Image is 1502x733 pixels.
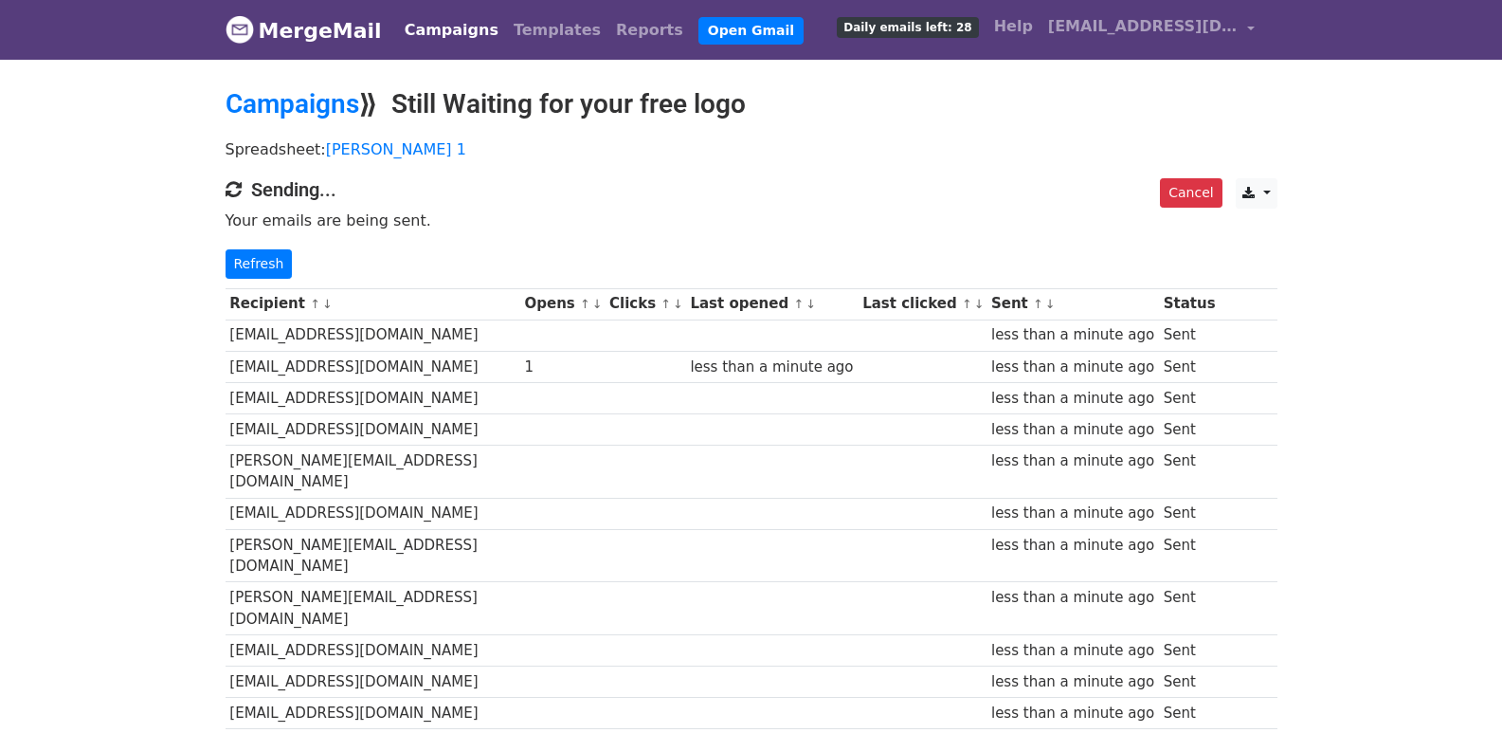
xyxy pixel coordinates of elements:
td: [EMAIL_ADDRESS][DOMAIN_NAME] [226,320,520,351]
a: ↓ [592,297,603,311]
div: less than a minute ago [991,324,1154,346]
td: [EMAIL_ADDRESS][DOMAIN_NAME] [226,413,520,445]
th: Last opened [686,288,859,320]
a: Campaigns [397,11,506,49]
td: Sent [1159,634,1220,666]
a: ↓ [974,297,985,311]
a: Campaigns [226,88,359,119]
td: Sent [1159,446,1220,499]
td: [PERSON_NAME][EMAIL_ADDRESS][DOMAIN_NAME] [226,582,520,635]
td: [PERSON_NAME][EMAIL_ADDRESS][DOMAIN_NAME] [226,446,520,499]
a: ↑ [793,297,804,311]
a: [EMAIL_ADDRESS][DOMAIN_NAME] [1041,8,1262,52]
div: less than a minute ago [991,703,1154,724]
th: Sent [986,288,1159,320]
span: Daily emails left: 28 [837,17,978,38]
a: ↑ [310,297,320,311]
th: Last clicked [858,288,986,320]
div: less than a minute ago [991,357,1154,378]
td: [EMAIL_ADDRESS][DOMAIN_NAME] [226,698,520,729]
a: ↓ [673,297,683,311]
div: less than a minute ago [991,640,1154,662]
img: MergeMail logo [226,15,254,44]
a: Daily emails left: 28 [829,8,986,46]
div: less than a minute ago [991,535,1154,557]
div: less than a minute ago [991,450,1154,472]
h4: Sending... [226,178,1277,201]
th: Recipient [226,288,520,320]
div: less than a minute ago [991,671,1154,693]
a: [PERSON_NAME] 1 [326,140,466,158]
td: [EMAIL_ADDRESS][DOMAIN_NAME] [226,382,520,413]
td: Sent [1159,320,1220,351]
p: Your emails are being sent. [226,211,1277,230]
td: [PERSON_NAME][EMAIL_ADDRESS][DOMAIN_NAME] [226,529,520,582]
a: Reports [608,11,691,49]
div: less than a minute ago [991,388,1154,410]
p: Spreadsheet: [226,139,1277,159]
th: Status [1159,288,1220,320]
td: Sent [1159,667,1220,698]
a: Templates [506,11,608,49]
div: less than a minute ago [690,357,853,378]
a: Refresh [226,249,293,279]
span: [EMAIL_ADDRESS][DOMAIN_NAME] [1048,15,1238,38]
a: MergeMail [226,10,382,50]
td: [EMAIL_ADDRESS][DOMAIN_NAME] [226,634,520,666]
div: less than a minute ago [991,419,1154,441]
td: [EMAIL_ADDRESS][DOMAIN_NAME] [226,667,520,698]
a: Cancel [1160,178,1222,208]
td: Sent [1159,382,1220,413]
a: ↓ [805,297,816,311]
th: Clicks [605,288,685,320]
div: less than a minute ago [991,503,1154,524]
td: [EMAIL_ADDRESS][DOMAIN_NAME] [226,498,520,529]
a: Open Gmail [698,17,804,45]
td: [EMAIL_ADDRESS][DOMAIN_NAME] [226,351,520,382]
a: ↓ [1045,297,1056,311]
td: Sent [1159,582,1220,635]
div: less than a minute ago [991,587,1154,609]
a: ↓ [322,297,333,311]
td: Sent [1159,498,1220,529]
a: ↑ [1033,297,1043,311]
h2: ⟫ Still Waiting for your free logo [226,88,1277,120]
td: Sent [1159,351,1220,382]
a: Help [986,8,1041,46]
td: Sent [1159,413,1220,445]
a: ↑ [962,297,972,311]
th: Opens [520,288,606,320]
td: Sent [1159,698,1220,729]
a: ↑ [580,297,590,311]
div: 1 [524,357,600,378]
a: ↑ [661,297,671,311]
td: Sent [1159,529,1220,582]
